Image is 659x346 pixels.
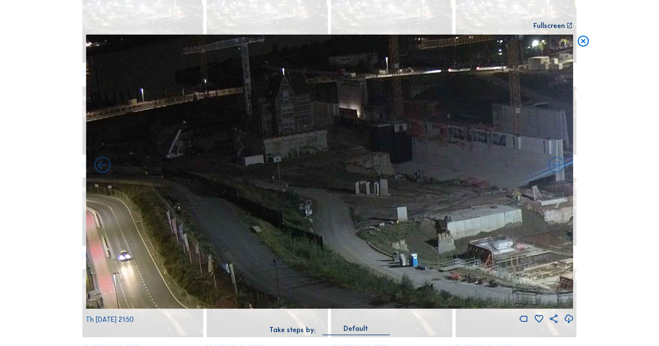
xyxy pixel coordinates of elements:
div: Take steps by: [269,327,316,333]
i: Back [547,156,567,176]
div: Default [344,325,369,333]
img: Image [86,35,574,309]
div: Default [322,325,390,335]
i: Forward [92,156,113,176]
span: Th [DATE] 21:50 [86,315,134,324]
div: Fullscreen [533,22,565,29]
